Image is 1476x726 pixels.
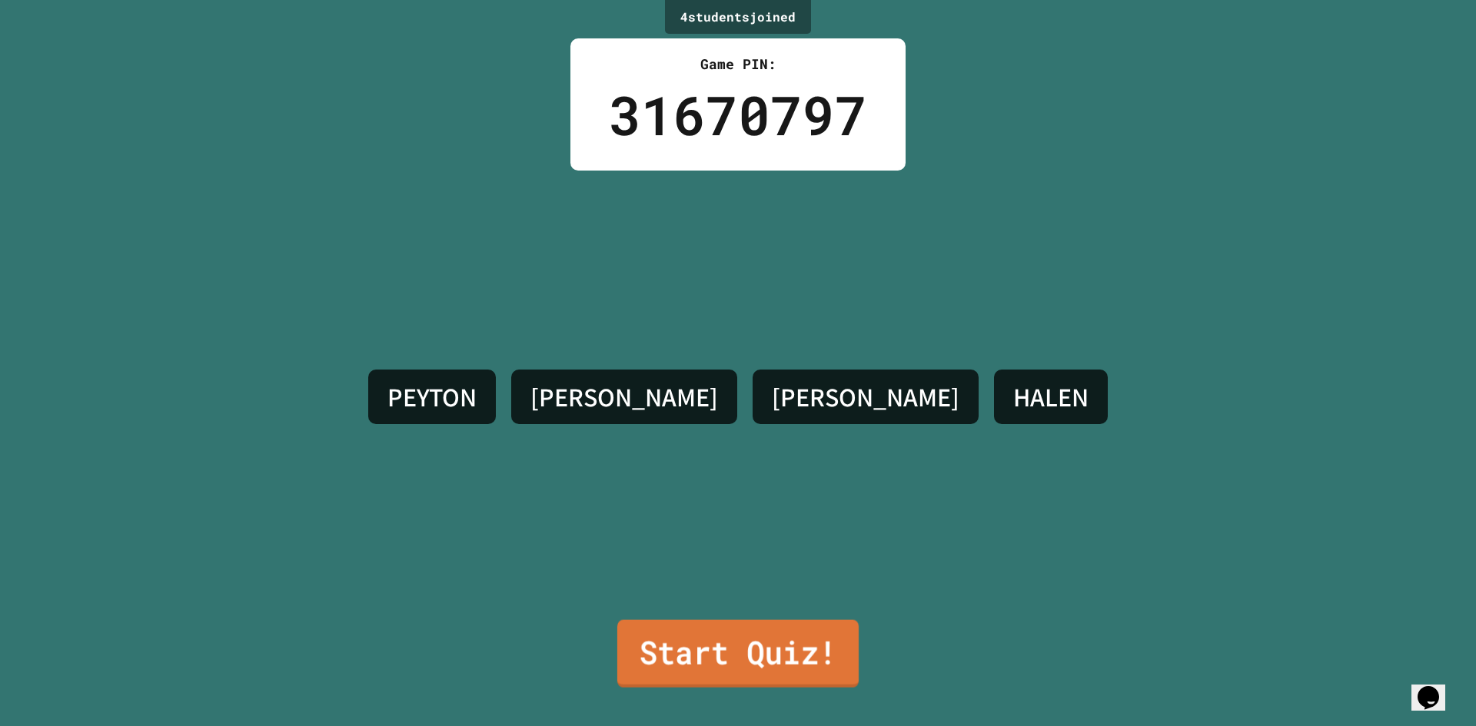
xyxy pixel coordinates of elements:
[1013,381,1089,413] h4: HALEN
[609,75,867,155] div: 31670797
[387,381,477,413] h4: PEYTON
[1411,665,1461,711] iframe: chat widget
[609,54,867,75] div: Game PIN:
[772,381,959,413] h4: [PERSON_NAME]
[617,620,859,688] a: Start Quiz!
[530,381,718,413] h4: [PERSON_NAME]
